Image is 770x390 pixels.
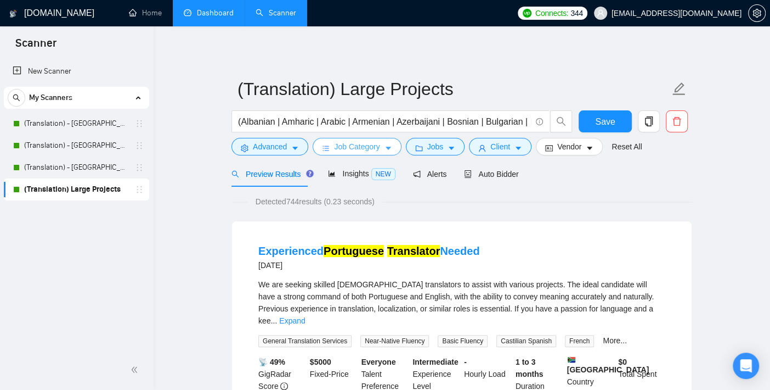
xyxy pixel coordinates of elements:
button: search [8,89,25,107]
a: dashboardDashboard [184,8,234,18]
span: caret-down [291,144,299,152]
span: caret-down [586,144,593,152]
span: Basic Fluency [438,335,488,347]
b: $ 5000 [310,358,331,366]
div: [DATE] [258,259,480,272]
span: 344 [570,7,582,19]
a: (Translation) - [GEOGRAPHIC_DATA] [24,135,128,157]
b: Everyone [361,358,396,366]
div: Tooltip anchor [305,169,315,179]
button: setting [748,4,766,22]
span: setting [749,9,765,18]
a: setting [748,9,766,18]
span: edit [672,82,686,96]
a: Expand [279,316,305,325]
a: (Translation) - [GEOGRAPHIC_DATA] [24,157,128,179]
button: settingAdvancedcaret-down [231,138,308,155]
span: idcard [545,144,553,152]
a: More... [603,336,627,345]
a: searchScanner [256,8,296,18]
button: copy [638,110,660,132]
span: caret-down [384,144,392,152]
span: ... [271,316,278,325]
span: user [478,144,486,152]
span: user [597,9,604,17]
span: Near-Native Fluency [360,335,429,347]
button: idcardVendorcaret-down [536,138,603,155]
span: search [8,94,25,102]
img: upwork-logo.png [523,9,531,18]
span: My Scanners [29,87,72,109]
li: New Scanner [4,60,149,82]
b: 1 to 3 months [516,358,543,378]
span: robot [464,170,472,178]
span: setting [241,144,248,152]
b: [GEOGRAPHIC_DATA] [567,356,649,374]
button: folderJobscaret-down [406,138,465,155]
span: holder [135,163,144,172]
span: info-circle [536,118,543,125]
a: (Translation) - [GEOGRAPHIC_DATA] [24,113,128,135]
button: barsJob Categorycaret-down [313,138,401,155]
span: search [231,170,239,178]
span: Detected 744 results (0.23 seconds) [248,196,382,208]
span: Job Category [334,141,380,153]
span: General Translation Services [258,335,352,347]
span: holder [135,141,144,150]
span: NEW [371,168,395,180]
div: We are seeking skilled Portuguese translators to assist with various projects. The ideal candidat... [258,278,665,327]
a: New Scanner [13,60,140,82]
span: double-left [131,364,141,375]
span: Castilian Spanish [496,335,556,347]
b: 📡 49% [258,358,285,366]
button: userClientcaret-down [469,138,531,155]
span: Advanced [253,141,287,153]
span: Connects: [535,7,568,19]
a: Reset All [612,141,642,153]
a: (Translation) Large Projects [24,179,128,200]
span: holder [135,119,144,128]
b: - [464,358,467,366]
button: Save [579,110,632,132]
span: Preview Results [231,170,310,179]
span: Alerts [413,170,447,179]
button: delete [666,110,688,132]
span: notification [413,170,421,178]
img: 🇿🇦 [568,356,575,364]
img: logo [9,5,17,23]
span: Client [490,141,510,153]
span: holder [135,185,144,194]
span: delete [666,116,687,126]
div: Open Intercom Messenger [733,353,759,379]
button: search [550,110,572,132]
mark: Portuguese [324,245,384,257]
a: ExperiencedPortuguese TranslatorNeeded [258,245,480,257]
span: caret-down [448,144,455,152]
span: French [565,335,594,347]
span: folder [415,144,423,152]
span: Vendor [557,141,581,153]
input: Search Freelance Jobs... [238,115,531,129]
span: search [551,116,571,126]
span: area-chart [328,170,336,177]
span: caret-down [514,144,522,152]
span: Save [595,115,615,129]
span: info-circle [280,382,288,390]
span: Insights [328,169,395,178]
span: We are seeking skilled [DEMOGRAPHIC_DATA] translators to assist with various projects. The ideal ... [258,280,654,325]
li: My Scanners [4,87,149,200]
input: Scanner name... [237,75,670,103]
span: bars [322,144,330,152]
span: Jobs [427,141,444,153]
mark: Translator [387,245,440,257]
span: copy [638,116,659,126]
a: homeHome [129,8,162,18]
span: Auto Bidder [464,170,518,179]
b: Intermediate [412,358,458,366]
b: $ 0 [618,358,627,366]
span: Scanner [7,35,65,58]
